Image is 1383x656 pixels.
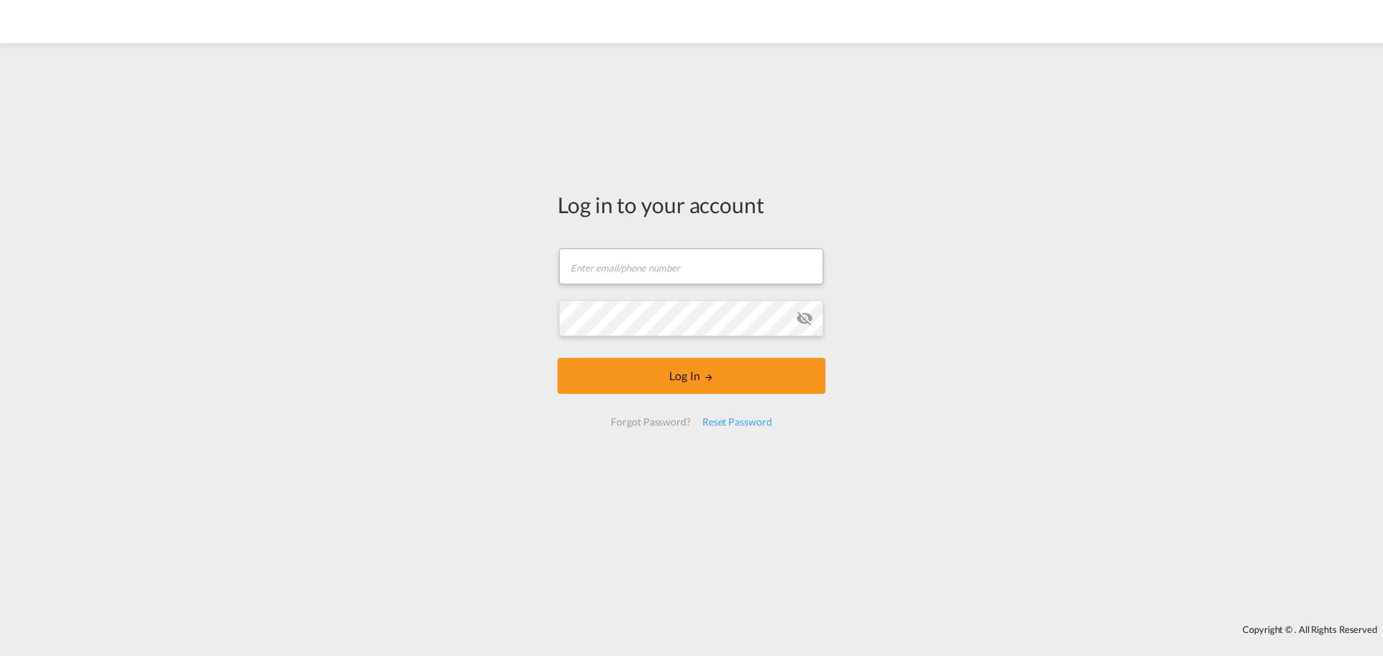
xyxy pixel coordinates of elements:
div: Reset Password [697,409,778,435]
input: Enter email/phone number [559,248,823,284]
md-icon: icon-eye-off [796,310,813,327]
div: Forgot Password? [605,409,696,435]
div: Log in to your account [558,189,825,220]
button: LOGIN [558,358,825,394]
